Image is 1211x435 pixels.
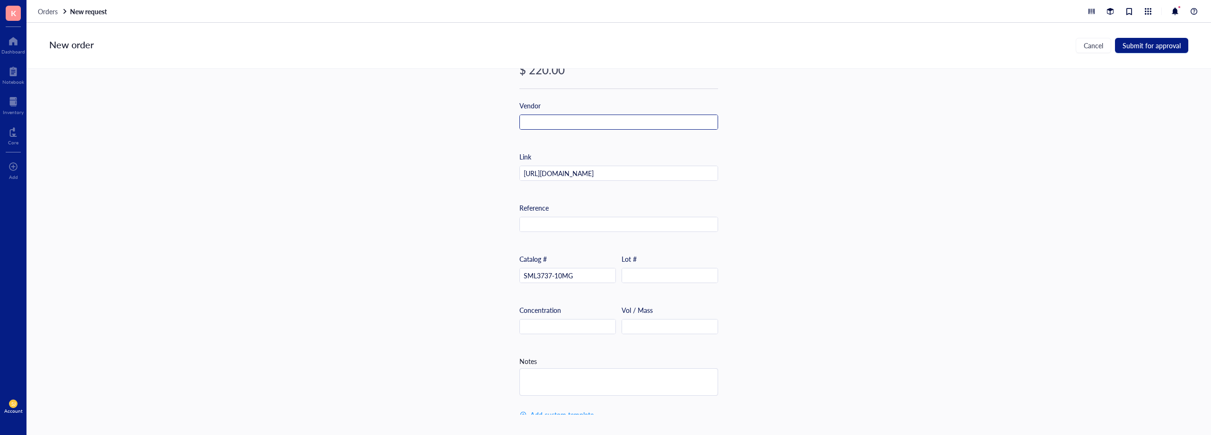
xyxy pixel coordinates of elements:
[519,254,547,264] div: Catalog #
[622,305,653,315] div: Vol / Mass
[519,100,541,111] div: Vendor
[519,305,561,315] div: Concentration
[2,79,24,85] div: Notebook
[1084,42,1103,49] span: Cancel
[519,203,549,213] div: Reference
[38,7,58,16] span: Orders
[4,408,23,414] div: Account
[622,254,637,264] div: Lot #
[530,411,594,418] span: Add custom template
[8,124,18,145] a: Core
[70,7,109,16] a: New request
[1123,42,1181,49] span: Submit for approval
[519,407,594,422] button: Add custom template
[8,140,18,145] div: Core
[1,49,25,54] div: Dashboard
[11,7,16,19] span: K
[11,401,16,407] span: SJ
[1,34,25,54] a: Dashboard
[519,151,531,162] div: Link
[9,174,18,180] div: Add
[519,356,537,366] div: Notes
[519,62,718,77] div: $ 220.00
[1115,38,1188,53] button: Submit for approval
[3,94,24,115] a: Inventory
[2,64,24,85] a: Notebook
[38,7,68,16] a: Orders
[49,38,94,53] div: New order
[1076,38,1111,53] button: Cancel
[3,109,24,115] div: Inventory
